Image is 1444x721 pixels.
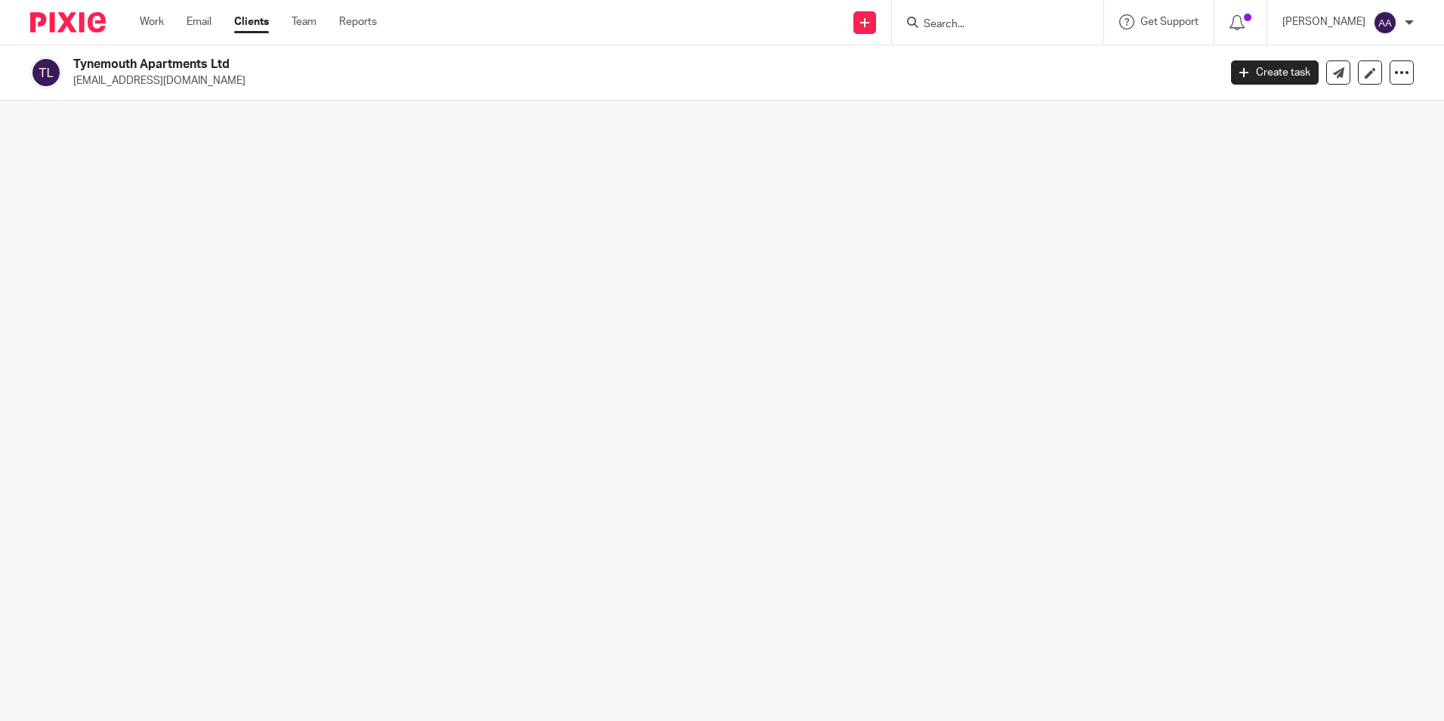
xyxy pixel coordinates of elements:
a: Create task [1231,60,1319,85]
a: Email [187,14,211,29]
a: Team [292,14,316,29]
p: [EMAIL_ADDRESS][DOMAIN_NAME] [73,73,1208,88]
img: svg%3E [30,57,62,88]
h2: Tynemouth Apartments Ltd [73,57,981,73]
a: Reports [339,14,377,29]
p: [PERSON_NAME] [1282,14,1365,29]
a: Work [140,14,164,29]
span: Get Support [1140,17,1199,27]
input: Search [922,18,1058,32]
img: Pixie [30,12,106,32]
a: Clients [234,14,269,29]
img: svg%3E [1373,11,1397,35]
